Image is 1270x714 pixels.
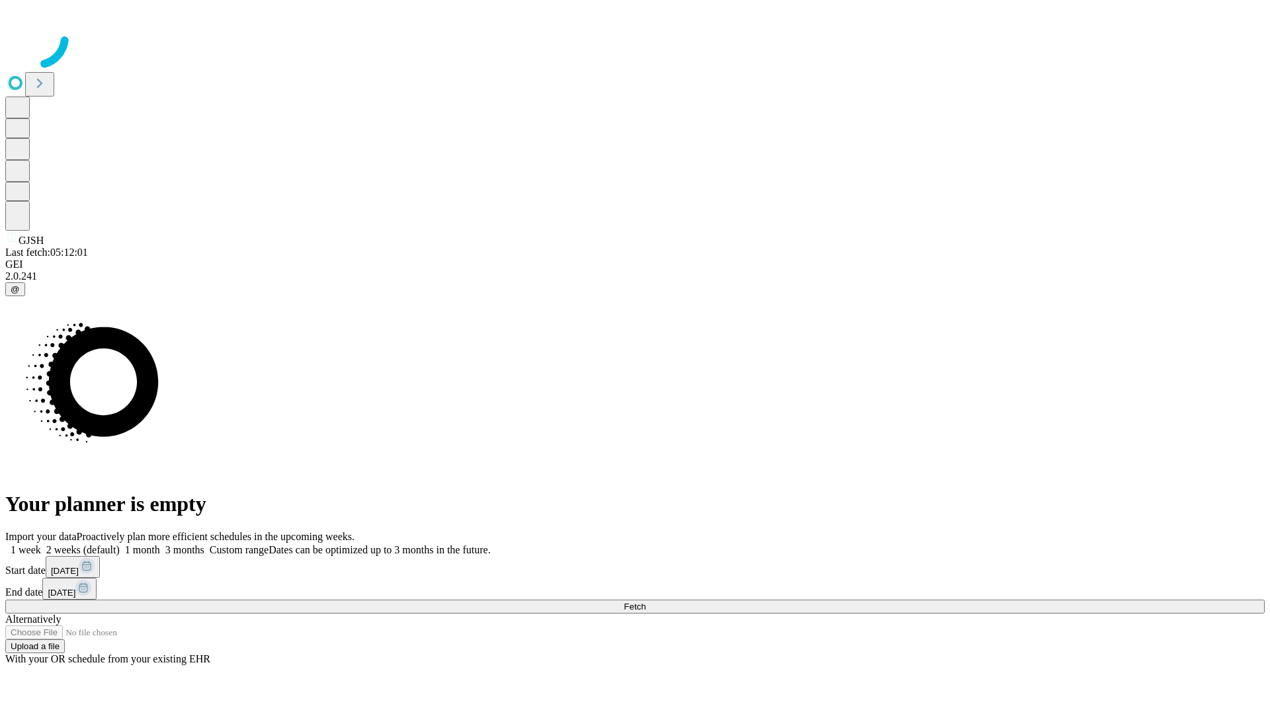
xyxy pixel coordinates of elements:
[42,578,97,600] button: [DATE]
[51,566,79,576] span: [DATE]
[5,639,65,653] button: Upload a file
[5,282,25,296] button: @
[5,614,61,625] span: Alternatively
[5,531,77,542] span: Import your data
[11,544,41,555] span: 1 week
[5,492,1265,516] h1: Your planner is empty
[210,544,269,555] span: Custom range
[5,653,210,664] span: With your OR schedule from your existing EHR
[269,544,490,555] span: Dates can be optimized up to 3 months in the future.
[46,544,120,555] span: 2 weeks (default)
[125,544,160,555] span: 1 month
[5,247,88,258] span: Last fetch: 05:12:01
[165,544,204,555] span: 3 months
[5,258,1265,270] div: GEI
[5,556,1265,578] div: Start date
[46,556,100,578] button: [DATE]
[77,531,355,542] span: Proactively plan more efficient schedules in the upcoming weeks.
[19,235,44,246] span: GJSH
[11,284,20,294] span: @
[48,588,75,598] span: [DATE]
[624,602,646,612] span: Fetch
[5,270,1265,282] div: 2.0.241
[5,600,1265,614] button: Fetch
[5,578,1265,600] div: End date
